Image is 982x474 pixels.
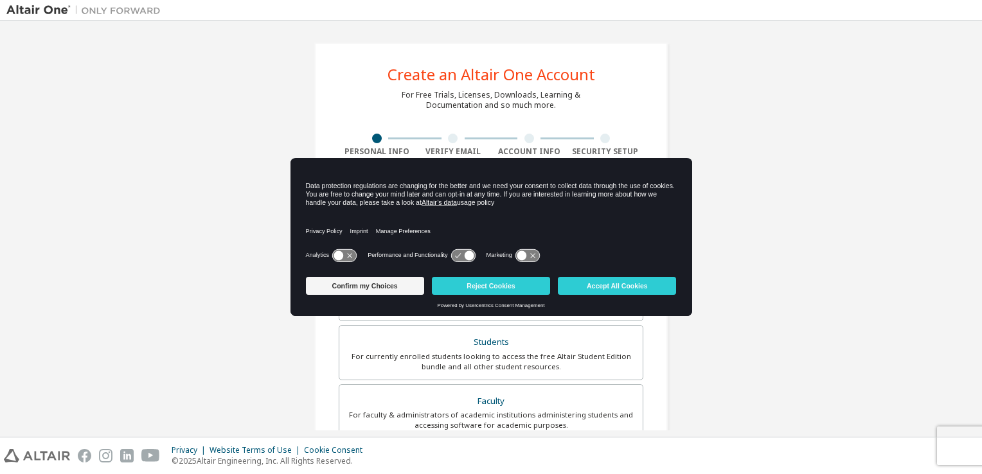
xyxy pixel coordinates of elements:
[567,146,644,157] div: Security Setup
[6,4,167,17] img: Altair One
[339,146,415,157] div: Personal Info
[141,449,160,462] img: youtube.svg
[347,351,635,372] div: For currently enrolled students looking to access the free Altair Student Edition bundle and all ...
[4,449,70,462] img: altair_logo.svg
[347,392,635,410] div: Faculty
[120,449,134,462] img: linkedin.svg
[388,67,595,82] div: Create an Altair One Account
[210,445,304,455] div: Website Terms of Use
[78,449,91,462] img: facebook.svg
[99,449,112,462] img: instagram.svg
[402,90,580,110] div: For Free Trials, Licenses, Downloads, Learning & Documentation and so much more.
[347,333,635,351] div: Students
[415,146,492,157] div: Verify Email
[304,445,370,455] div: Cookie Consent
[347,410,635,430] div: For faculty & administrators of academic institutions administering students and accessing softwa...
[172,445,210,455] div: Privacy
[491,146,567,157] div: Account Info
[172,455,370,466] p: © 2025 Altair Engineering, Inc. All Rights Reserved.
